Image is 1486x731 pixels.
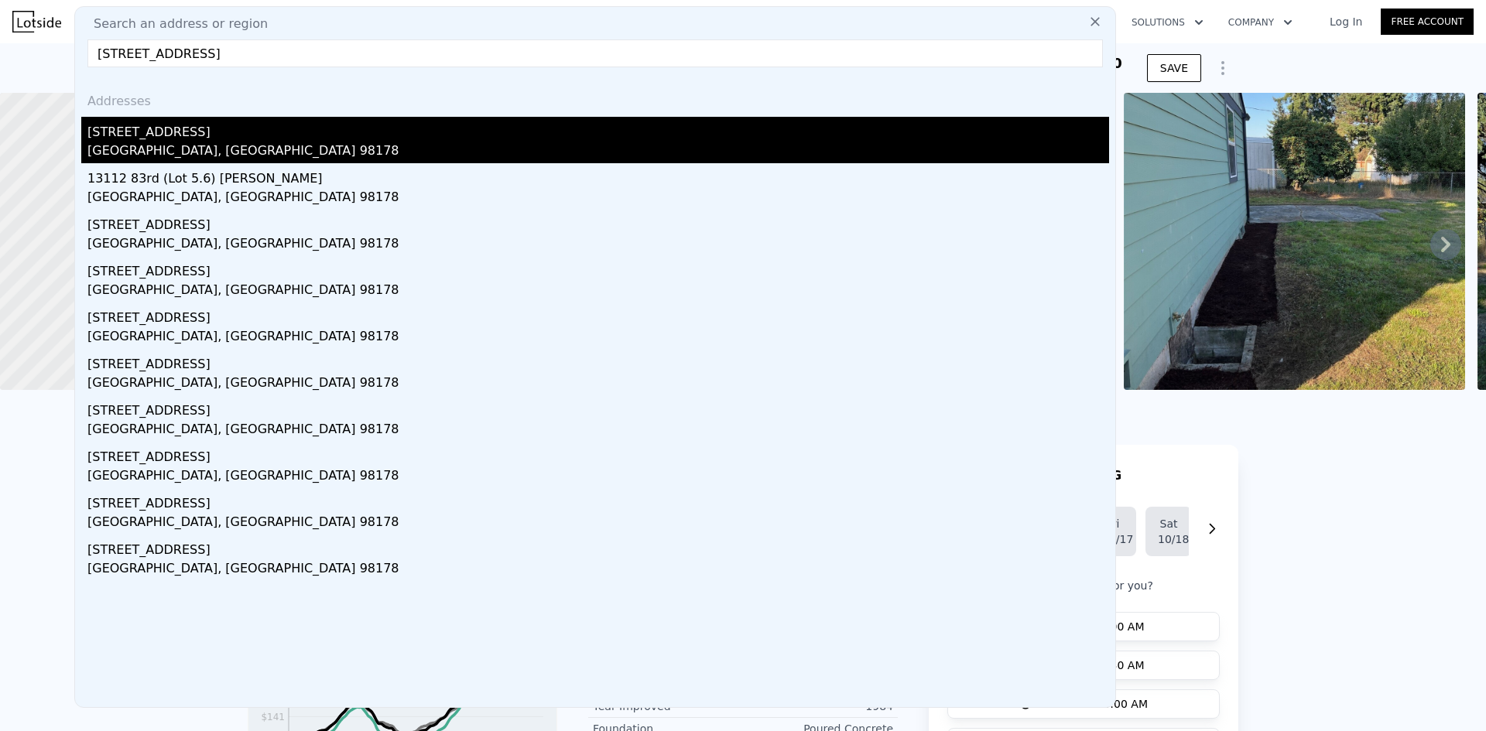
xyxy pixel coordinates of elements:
[1381,9,1474,35] a: Free Account
[87,488,1109,513] div: [STREET_ADDRESS]
[12,11,61,32] img: Lotside
[87,39,1103,67] input: Enter an address, city, region, neighborhood or zip code
[87,234,1109,256] div: [GEOGRAPHIC_DATA], [GEOGRAPHIC_DATA] 98178
[87,327,1109,349] div: [GEOGRAPHIC_DATA], [GEOGRAPHIC_DATA] 98178
[261,712,285,722] tspan: $141
[1147,54,1201,82] button: SAVE
[87,420,1109,442] div: [GEOGRAPHIC_DATA], [GEOGRAPHIC_DATA] 98178
[87,256,1109,281] div: [STREET_ADDRESS]
[1145,507,1192,556] button: Sat10/18
[87,559,1109,581] div: [GEOGRAPHIC_DATA], [GEOGRAPHIC_DATA] 98178
[1158,516,1180,531] div: Sat
[87,513,1109,535] div: [GEOGRAPHIC_DATA], [GEOGRAPHIC_DATA] 98178
[87,349,1109,374] div: [STREET_ADDRESS]
[81,80,1109,117] div: Addresses
[1102,531,1124,547] div: 10/17
[1207,53,1238,84] button: Show Options
[81,15,268,33] span: Search an address or region
[1124,93,1466,390] img: Sale: 169958087 Parcel: 100968434
[87,142,1109,163] div: [GEOGRAPHIC_DATA], [GEOGRAPHIC_DATA] 98178
[87,281,1109,302] div: [GEOGRAPHIC_DATA], [GEOGRAPHIC_DATA] 98178
[87,163,1109,188] div: 13112 83rd (Lot 5.6) [PERSON_NAME]
[1216,9,1305,36] button: Company
[87,395,1109,420] div: [STREET_ADDRESS]
[87,302,1109,327] div: [STREET_ADDRESS]
[87,210,1109,234] div: [STREET_ADDRESS]
[87,442,1109,466] div: [STREET_ADDRESS]
[1119,9,1216,36] button: Solutions
[87,535,1109,559] div: [STREET_ADDRESS]
[87,188,1109,210] div: [GEOGRAPHIC_DATA], [GEOGRAPHIC_DATA] 98178
[1158,531,1180,547] div: 10/18
[87,466,1109,488] div: [GEOGRAPHIC_DATA], [GEOGRAPHIC_DATA] 98178
[87,117,1109,142] div: [STREET_ADDRESS]
[1311,14,1381,29] a: Log In
[87,374,1109,395] div: [GEOGRAPHIC_DATA], [GEOGRAPHIC_DATA] 98178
